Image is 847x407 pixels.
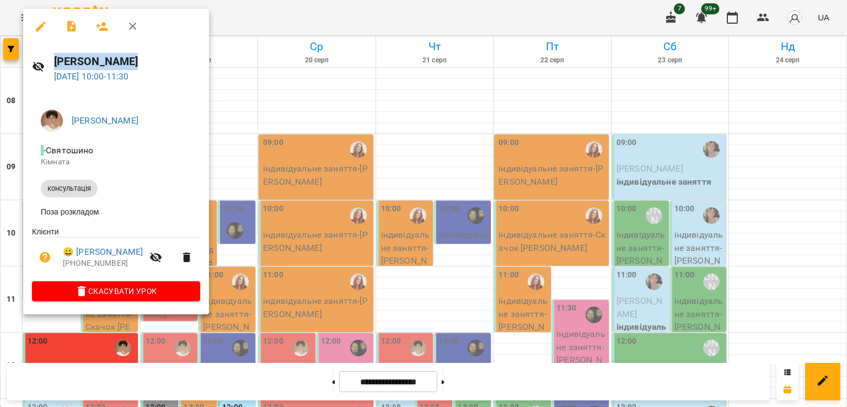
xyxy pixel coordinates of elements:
button: Скасувати Урок [32,281,200,301]
p: [PHONE_NUMBER] [63,258,143,269]
a: [PERSON_NAME] [72,115,138,126]
h6: [PERSON_NAME] [54,53,200,70]
ul: Клієнти [32,226,200,281]
li: Поза розкладом [32,202,200,222]
span: Скасувати Урок [41,285,191,298]
p: Кімната [41,157,191,168]
span: - Святошино [41,145,96,156]
a: [DATE] 10:00-11:30 [54,71,129,82]
button: Візит ще не сплачено. Додати оплату? [32,244,58,271]
span: консультація [41,184,98,194]
img: 31d4c4074aa92923e42354039cbfc10a.jpg [41,110,63,132]
a: 😀 [PERSON_NAME] [63,245,143,259]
